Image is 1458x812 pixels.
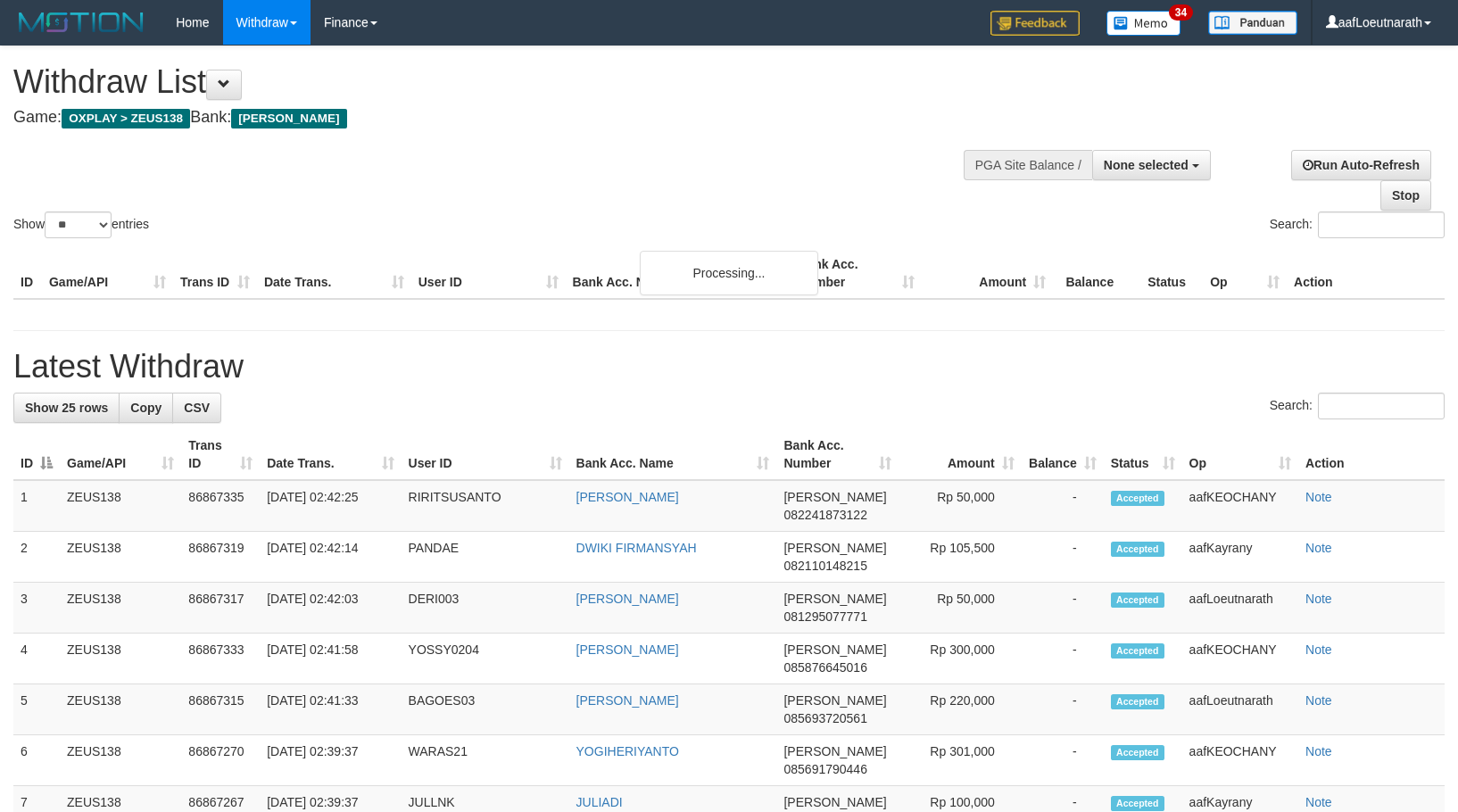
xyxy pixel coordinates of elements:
[411,248,566,299] th: User ID
[42,248,173,299] th: Game/API
[1203,248,1287,299] th: Op
[260,735,401,786] td: [DATE] 02:39:37
[576,693,679,708] a: [PERSON_NAME]
[1104,429,1182,480] th: Status: activate to sort column ascending
[60,583,181,634] td: ZEUS138
[181,634,260,684] td: 86867333
[1104,158,1189,172] span: None selected
[576,490,679,504] a: [PERSON_NAME]
[783,660,866,675] span: Copy 085876645016 to clipboard
[1305,693,1332,708] a: Note
[1111,796,1164,811] span: Accepted
[402,583,569,634] td: DERI003
[402,735,569,786] td: WARAS21
[1111,694,1164,709] span: Accepted
[1022,429,1104,480] th: Balance: activate to sort column ascending
[1270,211,1445,238] label: Search:
[1106,11,1181,36] img: Button%20Memo.svg
[1208,11,1297,35] img: panduan.png
[60,480,181,532] td: ZEUS138
[783,744,886,758] span: [PERSON_NAME]
[402,634,569,684] td: YOSSY0204
[899,583,1021,634] td: Rp 50,000
[783,559,866,573] span: Copy 082110148215 to clipboard
[569,429,777,480] th: Bank Acc. Name: activate to sort column ascending
[181,532,260,583] td: 86867319
[791,248,922,299] th: Bank Acc. Number
[13,684,60,735] td: 5
[899,634,1021,684] td: Rp 300,000
[62,109,190,128] span: OXPLAY > ZEUS138
[231,109,346,128] span: [PERSON_NAME]
[1270,393,1445,419] label: Search:
[181,583,260,634] td: 86867317
[576,541,697,555] a: DWIKI FIRMANSYAH
[60,684,181,735] td: ZEUS138
[60,429,181,480] th: Game/API: activate to sort column ascending
[173,248,257,299] th: Trans ID
[783,609,866,624] span: Copy 081295077771 to clipboard
[184,401,210,415] span: CSV
[260,583,401,634] td: [DATE] 02:42:03
[60,735,181,786] td: ZEUS138
[1182,532,1298,583] td: aafKayrany
[172,393,221,423] a: CSV
[25,401,108,415] span: Show 25 rows
[922,248,1053,299] th: Amount
[899,532,1021,583] td: Rp 105,500
[783,508,866,522] span: Copy 082241873122 to clipboard
[1140,248,1203,299] th: Status
[402,429,569,480] th: User ID: activate to sort column ascending
[1022,634,1104,684] td: -
[576,795,623,809] a: JULIADI
[181,480,260,532] td: 86867335
[1182,429,1298,480] th: Op: activate to sort column ascending
[260,480,401,532] td: [DATE] 02:42:25
[130,401,162,415] span: Copy
[783,762,866,776] span: Copy 085691790446 to clipboard
[119,393,173,423] a: Copy
[260,684,401,735] td: [DATE] 02:41:33
[566,248,791,299] th: Bank Acc. Name
[260,532,401,583] td: [DATE] 02:42:14
[181,429,260,480] th: Trans ID: activate to sort column ascending
[1298,429,1445,480] th: Action
[13,583,60,634] td: 3
[990,11,1080,36] img: Feedback.jpg
[260,429,401,480] th: Date Trans.: activate to sort column ascending
[257,248,411,299] th: Date Trans.
[13,480,60,532] td: 1
[1318,211,1445,238] input: Search:
[60,532,181,583] td: ZEUS138
[576,592,679,606] a: [PERSON_NAME]
[783,541,886,555] span: [PERSON_NAME]
[783,592,886,606] span: [PERSON_NAME]
[60,634,181,684] td: ZEUS138
[1305,592,1332,606] a: Note
[776,429,899,480] th: Bank Acc. Number: activate to sort column ascending
[1182,480,1298,532] td: aafKEOCHANY
[13,429,60,480] th: ID: activate to sort column descending
[1305,744,1332,758] a: Note
[1053,248,1140,299] th: Balance
[1022,583,1104,634] td: -
[13,9,149,36] img: MOTION_logo.png
[1305,795,1332,809] a: Note
[1182,684,1298,735] td: aafLoeutnarath
[1305,490,1332,504] a: Note
[783,490,886,504] span: [PERSON_NAME]
[1022,532,1104,583] td: -
[783,693,886,708] span: [PERSON_NAME]
[13,64,954,100] h1: Withdraw List
[899,429,1021,480] th: Amount: activate to sort column ascending
[13,211,149,238] label: Show entries
[899,684,1021,735] td: Rp 220,000
[576,642,679,657] a: [PERSON_NAME]
[1111,491,1164,506] span: Accepted
[402,684,569,735] td: BAGOES03
[1022,735,1104,786] td: -
[13,349,1445,385] h1: Latest Withdraw
[1182,583,1298,634] td: aafLoeutnarath
[1022,684,1104,735] td: -
[181,684,260,735] td: 86867315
